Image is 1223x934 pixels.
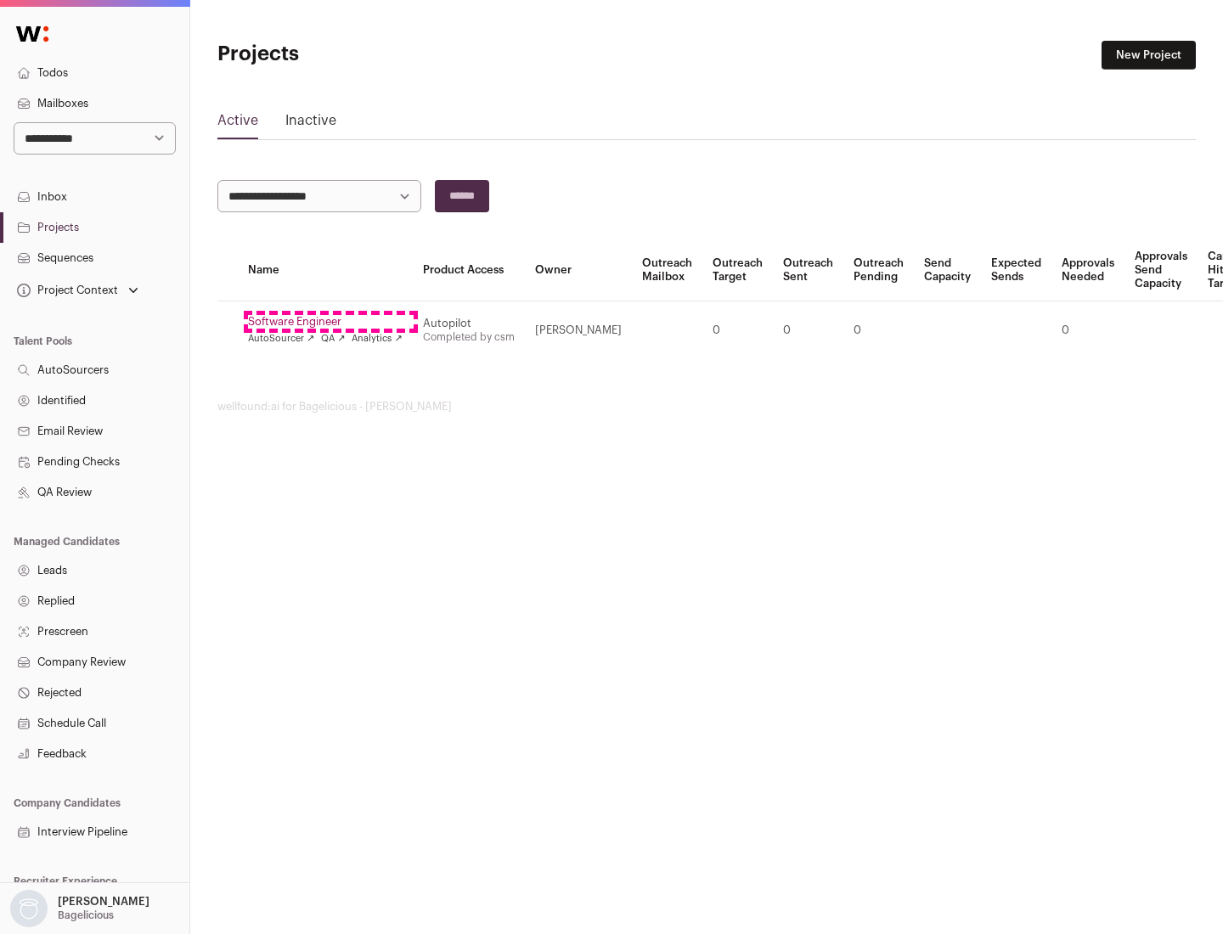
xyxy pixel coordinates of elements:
[10,890,48,927] img: nopic.png
[1102,41,1196,70] a: New Project
[981,239,1051,301] th: Expected Sends
[217,110,258,138] a: Active
[423,317,515,330] div: Autopilot
[632,239,702,301] th: Outreach Mailbox
[702,239,773,301] th: Outreach Target
[1051,301,1124,360] td: 0
[773,239,843,301] th: Outreach Sent
[525,239,632,301] th: Owner
[914,239,981,301] th: Send Capacity
[525,301,632,360] td: [PERSON_NAME]
[14,279,142,302] button: Open dropdown
[843,239,914,301] th: Outreach Pending
[1051,239,1124,301] th: Approvals Needed
[413,239,525,301] th: Product Access
[702,301,773,360] td: 0
[843,301,914,360] td: 0
[217,400,1196,414] footer: wellfound:ai for Bagelicious - [PERSON_NAME]
[7,890,153,927] button: Open dropdown
[773,301,843,360] td: 0
[248,332,314,346] a: AutoSourcer ↗
[423,332,515,342] a: Completed by csm
[321,332,345,346] a: QA ↗
[217,41,544,68] h1: Projects
[14,284,118,297] div: Project Context
[58,909,114,922] p: Bagelicious
[285,110,336,138] a: Inactive
[238,239,413,301] th: Name
[7,17,58,51] img: Wellfound
[1124,239,1198,301] th: Approvals Send Capacity
[248,315,403,329] a: Software Engineer
[58,895,149,909] p: [PERSON_NAME]
[352,332,402,346] a: Analytics ↗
